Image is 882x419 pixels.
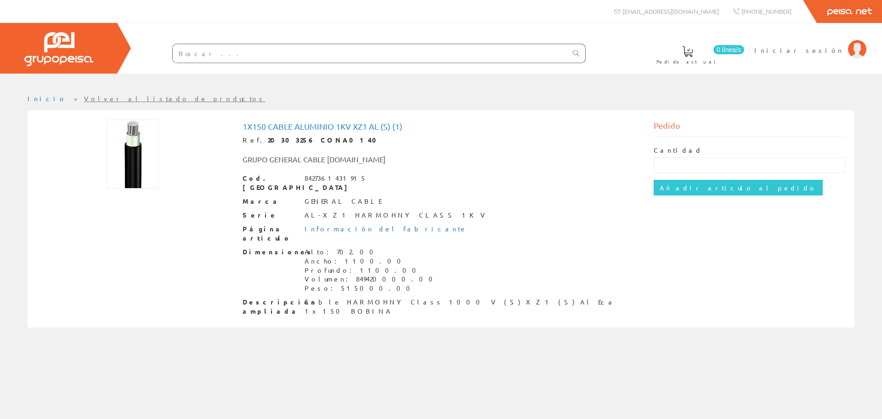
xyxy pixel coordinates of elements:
[654,180,823,195] input: Añadir artículo al pedido
[305,266,438,275] div: Profundo: 1100.00
[268,136,383,144] strong: 20303256 CONA0140
[741,7,792,15] span: [PHONE_NUMBER]
[24,32,93,66] img: Grupo Peisa
[243,211,298,220] span: Serie
[305,174,367,183] div: 8427361431915
[305,284,438,293] div: Peso: 515000.00
[107,120,159,189] img: Foto artículo 1x150 Cable Aluminio 1kv Xz1 Al (s) (1) (112.5x150)
[305,247,438,257] div: Alto: 702.00
[236,154,475,165] div: GRUPO GENERAL CABLE [DOMAIN_NAME]
[754,46,843,55] span: Iniciar sesión
[173,44,567,63] input: Buscar ...
[622,7,719,15] span: [EMAIL_ADDRESS][DOMAIN_NAME]
[656,57,719,66] span: Pedido actual
[754,38,866,47] a: Iniciar sesión
[305,257,438,266] div: Ancho: 1100.00
[243,224,298,243] span: Página artículo
[305,224,467,233] a: Información del fabricante
[654,120,846,137] div: Pedido
[305,298,640,316] div: Cable HARMOHNY Class 1000 V (S) XZ1 (S) Al Eca 1x150 BOBINA
[84,94,266,103] a: Volver al listado de productos
[28,94,67,103] a: Inicio
[243,174,298,192] span: Cod. [GEOGRAPHIC_DATA]
[243,298,298,316] span: Descripción ampliada
[654,146,702,155] label: Cantidad
[305,275,438,284] div: Volumen: 849420000.00
[243,122,640,131] h1: 1x150 Cable Aluminio 1kv Xz1 Al (s) (1)
[243,197,298,206] span: Marca
[305,211,488,220] div: AL-XZ1 HARMOHNY CLASS 1KV
[713,45,744,54] span: 0 línea/s
[305,197,381,206] div: GENERAL CABLE
[243,136,640,145] div: Ref.
[243,247,298,257] span: Dimensiones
